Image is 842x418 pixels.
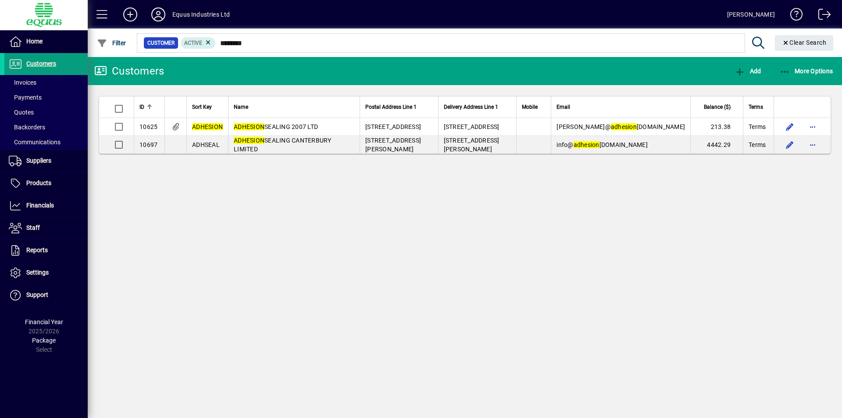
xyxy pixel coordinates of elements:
span: Reports [26,247,48,254]
span: SEALING CANTERBURY LIMITED [234,137,332,153]
span: Staff [26,224,40,231]
a: Reports [4,239,88,261]
span: SEALING 2007 LTD [234,123,318,130]
button: Filter [95,35,128,51]
span: Add [735,68,761,75]
button: More options [806,138,820,152]
span: Mobile [522,102,538,112]
div: Customers [94,64,164,78]
span: Financials [26,202,54,209]
span: More Options [780,68,833,75]
a: Financials [4,195,88,217]
div: Email [557,102,685,112]
span: [STREET_ADDRESS] [365,123,421,130]
a: Payments [4,90,88,105]
a: Suppliers [4,150,88,172]
a: Logout [812,2,831,30]
a: Backorders [4,120,88,135]
em: adhesion [611,123,637,130]
button: Edit [783,138,797,152]
mat-chip: Activation Status: Active [181,37,216,49]
em: adhesion [574,141,599,148]
button: More Options [778,63,835,79]
div: Balance ($) [696,102,739,112]
span: Active [184,40,202,46]
button: Add [116,7,144,22]
span: [STREET_ADDRESS][PERSON_NAME] [444,137,499,153]
span: Filter [97,39,126,46]
span: Invoices [9,79,36,86]
div: ID [139,102,159,112]
span: 10625 [139,123,157,130]
span: Package [32,337,56,344]
button: Clear [775,35,834,51]
div: Equus Industries Ltd [172,7,230,21]
a: Knowledge Base [784,2,803,30]
span: Communications [9,139,61,146]
span: Postal Address Line 1 [365,102,417,112]
td: 213.38 [690,118,743,136]
button: Edit [783,120,797,134]
span: [STREET_ADDRESS][PERSON_NAME] [365,137,421,153]
span: Sort Key [192,102,212,112]
em: ADHESION [192,123,223,130]
span: Customers [26,60,56,67]
span: Email [557,102,570,112]
a: Support [4,284,88,306]
a: Home [4,31,88,53]
span: Name [234,102,248,112]
span: ADHSEAL [192,141,220,148]
span: info@ [DOMAIN_NAME] [557,141,648,148]
div: [PERSON_NAME] [727,7,775,21]
span: Balance ($) [704,102,731,112]
a: Invoices [4,75,88,90]
a: Communications [4,135,88,150]
div: Mobile [522,102,546,112]
span: Home [26,38,43,45]
span: Terms [749,140,766,149]
span: Payments [9,94,42,101]
a: Staff [4,217,88,239]
button: Profile [144,7,172,22]
div: Name [234,102,354,112]
em: ADHESION [234,123,264,130]
span: [PERSON_NAME]@ [DOMAIN_NAME] [557,123,685,130]
a: Products [4,172,88,194]
span: Terms [749,102,763,112]
span: Backorders [9,124,45,131]
span: Terms [749,122,766,131]
span: Suppliers [26,157,51,164]
em: ADHESION [234,137,264,144]
span: Financial Year [25,318,63,325]
button: More options [806,120,820,134]
span: 10697 [139,141,157,148]
a: Quotes [4,105,88,120]
span: [STREET_ADDRESS] [444,123,499,130]
button: Add [732,63,763,79]
span: Customer [147,39,175,47]
span: Products [26,179,51,186]
a: Settings [4,262,88,284]
span: ID [139,102,144,112]
span: Clear Search [782,39,827,46]
span: Quotes [9,109,34,116]
td: 4442.29 [690,136,743,154]
span: Settings [26,269,49,276]
span: Support [26,291,48,298]
span: Delivery Address Line 1 [444,102,498,112]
